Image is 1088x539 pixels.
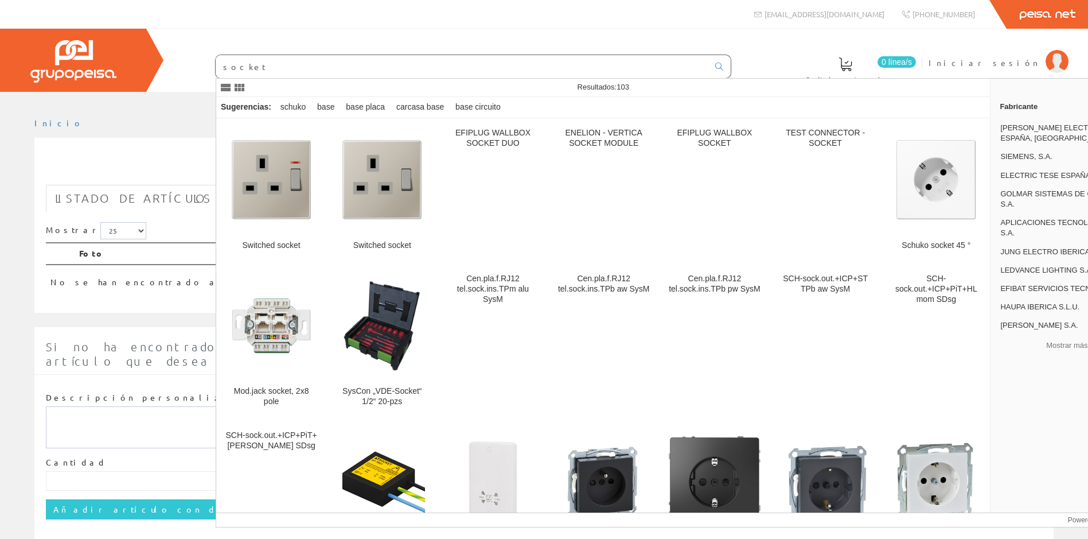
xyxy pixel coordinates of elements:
[890,274,982,305] div: SCH-sock.out.+ICP+PiT+HL mom SDsg
[313,97,339,118] div: base
[770,119,880,264] a: TEST CONNECTOR - SOCKET
[46,265,937,293] td: No se han encontrado artículos, pruebe con otra búsqueda
[881,119,991,264] a: Schuko socket 45 ° Schuko socket 45 °
[617,83,629,91] span: 103
[341,97,389,118] div: base placa
[770,265,880,420] a: SCH-sock.out.+ICP+ST TPb aw SysM
[336,134,428,226] img: Switched socket
[451,97,505,118] div: base circuito
[765,9,884,19] span: [EMAIL_ADDRESS][DOMAIN_NAME]
[225,241,317,251] div: Switched socket
[225,386,317,407] div: Mod.jack socket, 2x8 pole
[216,265,326,420] a: Mod.jack socket, 2x8 pole Mod.jack socket, 2x8 pole
[225,134,317,226] img: Switched socket
[660,265,770,420] a: Cen.pla.f.RJ12 tel.sock.ins.TPb pw SysM
[779,128,871,149] div: TEST CONNECTOR - SOCKET
[447,128,539,149] div: EFIPLUG WALLBOX SOCKET DUO
[549,119,659,264] a: ENELION - VERTICA SOCKET MODULE
[46,499,420,519] input: Añadir artículo con descripción personalizada
[46,222,146,239] label: Mostrar
[30,40,116,83] img: Grupo Peisa
[669,128,761,149] div: EFIPLUG WALLBOX SOCKET
[779,436,871,528] img: SCH-sock.out.+ICP+ST TPm ant SysM
[878,56,916,68] span: 0 línea/s
[929,48,1068,59] a: Iniciar sesión
[890,241,982,251] div: Schuko socket 45 °
[929,57,1040,68] span: Iniciar sesión
[336,241,428,251] div: Switched socket
[34,118,83,128] a: Inicio
[881,265,991,420] a: SCH-sock.out.+ICP+PiT+HL mom SDsg
[46,185,221,212] a: Listado de artículos
[216,55,708,78] input: Buscar ...
[669,436,761,528] img: SCH-sock.out.+ICP+ST ant SDsg
[392,97,449,118] div: carcasa base
[100,222,146,239] select: Mostrar
[339,439,425,525] img: ATSOCKET. In=3kA. Up=800V. 2P
[890,436,982,528] img: SCH-sock.out.+ICP+ST TPb pw SysM
[558,274,650,294] div: Cen.pla.f.RJ12 tel.sock.ins.TPb aw SysM
[75,243,937,265] th: Foto
[327,265,437,420] a: SysCon „VDE-Socket“ 1/2“ 20-pzs SysCon „VDE-Socket“ 1/2“ 20-pzs
[46,340,964,368] span: Si no ha encontrado algún artículo en nuestro catálogo introduzca aquí la cantidad y la descripci...
[46,392,249,404] label: Descripción personalizada
[558,436,650,528] img: Sock.out.+ICP+PiT+earth.pin TPm ant SysM
[890,134,982,226] img: Schuko socket 45 °
[558,128,650,149] div: ENELION - VERTICA SOCKET MODULE
[578,83,629,91] span: Resultados:
[46,457,107,468] label: Cantidad
[276,97,310,118] div: schuko
[336,280,428,371] img: SysCon „VDE-Socket“ 1/2“ 20-pzs
[225,280,317,371] img: Mod.jack socket, 2x8 pole
[549,265,659,420] a: Cen.pla.f.RJ12 tel.sock.ins.TPb aw SysM
[46,156,1042,179] h1: jorbi
[216,119,326,264] a: Switched socket Switched socket
[438,265,548,420] a: Cen.pla.f.RJ12 tel.sock.ins.TPm alu SysM
[912,9,975,19] span: [PHONE_NUMBER]
[225,431,317,451] div: SCH-sock.out.+ICP+PiT+[PERSON_NAME] SDsg
[438,119,548,264] a: EFIPLUG WALLBOX SOCKET DUO
[447,436,539,528] img: Shaver Socket 115/230V Wh
[327,119,437,264] a: Switched socket Switched socket
[447,274,539,305] div: Cen.pla.f.RJ12 tel.sock.ins.TPm alu SysM
[806,73,884,85] span: Pedido actual
[669,274,761,294] div: Cen.pla.f.RJ12 tel.sock.ins.TPb pw SysM
[336,386,428,407] div: SysCon „VDE-Socket“ 1/2“ 20-pzs
[216,99,274,115] div: Sugerencias:
[660,119,770,264] a: EFIPLUG WALLBOX SOCKET
[779,274,871,294] div: SCH-sock.out.+ICP+ST TPb aw SysM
